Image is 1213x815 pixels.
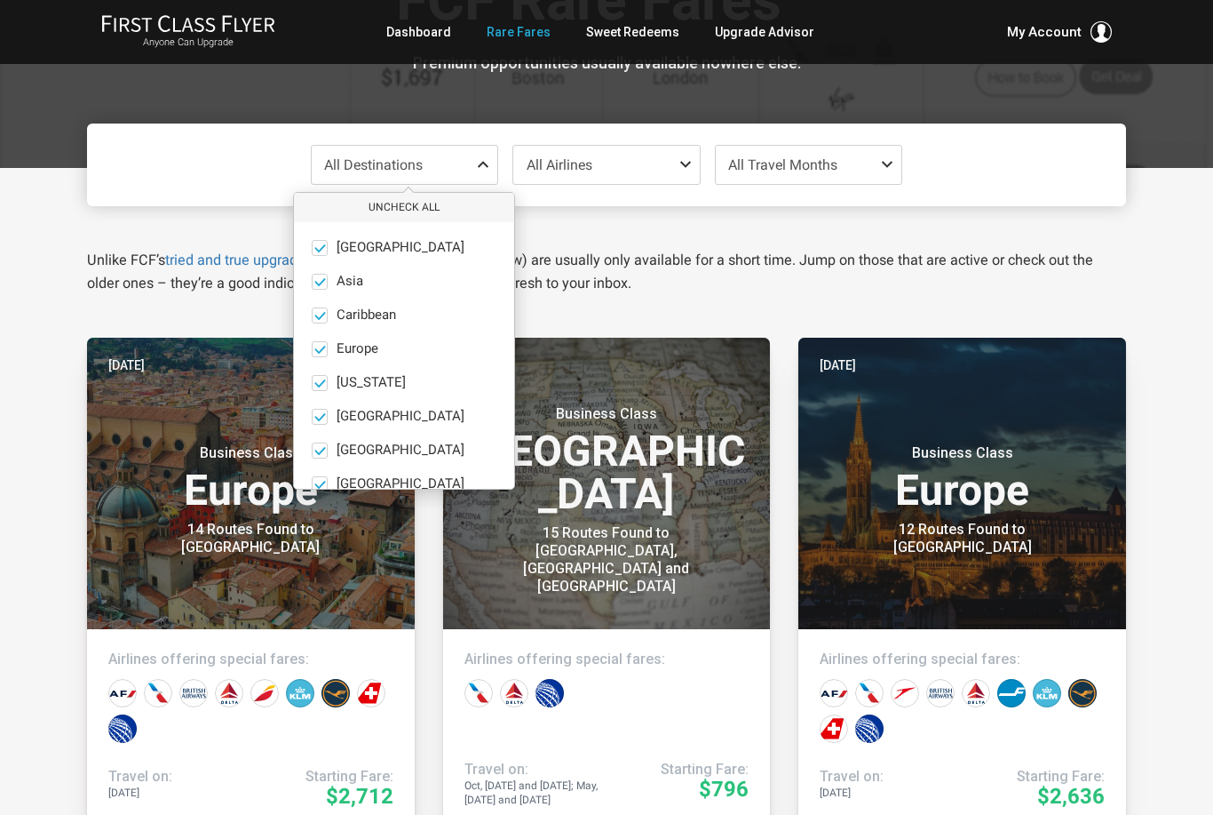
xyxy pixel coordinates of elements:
[337,341,378,357] span: Europe
[286,679,314,707] div: KLM
[101,14,275,33] img: First Class Flyer
[108,356,145,375] time: [DATE]
[487,16,551,48] a: Rare Fares
[855,679,884,707] div: American Airlines
[87,249,1126,295] p: Unlike FCF’s , our Daily Alerts (below) are usually only available for a short time. Jump on thos...
[852,444,1074,462] small: Business Class
[337,409,464,425] span: [GEOGRAPHIC_DATA]
[855,715,884,743] div: United
[926,679,955,707] div: British Airways
[337,443,464,459] span: [GEOGRAPHIC_DATA]
[101,36,275,49] small: Anyone Can Upgrade
[294,193,514,222] button: Uncheck All
[1033,679,1061,707] div: KLM
[464,405,749,515] h3: [GEOGRAPHIC_DATA]
[321,679,350,707] div: Lufthansa
[337,274,363,290] span: Asia
[139,521,361,556] div: 14 Routes Found to [GEOGRAPHIC_DATA]
[324,156,423,173] span: All Destinations
[215,679,243,707] div: Delta Airlines
[337,375,406,391] span: [US_STATE]
[586,16,679,48] a: Sweet Redeems
[852,521,1074,556] div: 12 Routes Found to [GEOGRAPHIC_DATA]
[464,679,493,707] div: American Airlines
[820,356,856,375] time: [DATE]
[962,679,990,707] div: Delta Airlines
[100,54,1113,72] h3: Premium opportunities usually available nowhere else.
[144,679,172,707] div: American Airlines
[108,679,137,707] div: Air France
[820,651,1105,668] h4: Airlines offering special fares:
[1007,21,1082,43] span: My Account
[139,444,361,462] small: Business Class
[820,715,848,743] div: Swiss
[337,308,396,324] span: Caribbean
[337,476,464,492] span: [GEOGRAPHIC_DATA]
[1007,21,1112,43] button: My Account
[101,14,275,50] a: First Class FlyerAnyone Can Upgrade
[179,679,208,707] div: British Airways
[108,651,393,668] h4: Airlines offering special fares:
[535,679,564,707] div: United
[891,679,919,707] div: Austrian Airlines‎
[496,405,717,423] small: Business Class
[820,679,848,707] div: Air France
[386,16,451,48] a: Dashboard
[496,524,717,595] div: 15 Routes Found to [GEOGRAPHIC_DATA], [GEOGRAPHIC_DATA] and [GEOGRAPHIC_DATA]
[357,679,385,707] div: Swiss
[165,252,372,268] a: tried and true upgrade strategies
[250,679,279,707] div: Iberia
[108,444,393,512] h3: Europe
[337,240,464,256] span: [GEOGRAPHIC_DATA]
[464,651,749,668] h4: Airlines offering special fares:
[527,156,592,173] span: All Airlines
[820,444,1105,512] h3: Europe
[997,679,1026,707] div: Finnair
[715,16,814,48] a: Upgrade Advisor
[1068,679,1097,707] div: Lufthansa
[500,679,528,707] div: Delta Airlines
[728,156,837,173] span: All Travel Months
[108,715,137,743] div: United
